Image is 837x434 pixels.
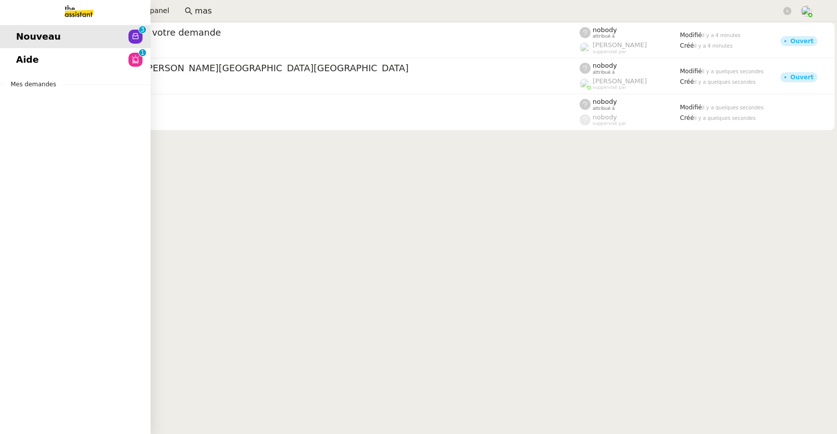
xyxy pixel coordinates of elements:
span: suppervisé par [593,49,626,55]
span: nobody [593,113,617,121]
span: Modifié [680,32,702,39]
span: Créé [680,114,694,121]
span: Nouveau [16,29,61,44]
span: New flight request - [PERSON_NAME][GEOGRAPHIC_DATA][GEOGRAPHIC_DATA] [52,64,580,73]
app-user-label: suppervisé par [580,41,680,54]
span: il y a quelques secondes [694,79,756,85]
p: 3 [141,26,145,35]
span: nobody [593,26,617,34]
span: Mes demandes [5,79,62,89]
img: users%2FyQfMwtYgTqhRP2YHWHmG2s2LYaD3%2Favatar%2Fprofile-pic.png [580,42,591,53]
span: [PERSON_NAME] [593,41,647,49]
span: Créé [680,78,694,85]
span: Aide [16,52,39,67]
span: Modifié [680,68,702,75]
span: suppervisé par [593,85,626,90]
app-user-label: suppervisé par [580,77,680,90]
div: Ouvert [790,74,813,80]
span: attribué à [593,34,615,39]
app-user-detailed-label: client [52,77,580,90]
span: il y a quelques secondes [702,69,764,74]
nz-badge-sup: 3 [139,26,146,33]
span: suppervisé par [593,121,626,126]
app-user-detailed-label: client [52,113,580,126]
app-user-label: suppervisé par [580,113,680,126]
app-user-label: attribué à [580,62,680,75]
span: nobody [593,98,617,105]
span: Nous avons bien reçu votre demande [52,28,580,37]
div: Ouvert [790,38,813,44]
app-user-label: attribué à [580,98,680,111]
img: users%2FoFdbodQ3TgNoWt9kP3GXAs5oaCq1%2Favatar%2Fprofile-pic.png [580,78,591,89]
nz-badge-sup: 1 [139,49,146,56]
span: attribué à [593,70,615,75]
app-user-label: attribué à [580,26,680,39]
input: Rechercher [195,5,781,18]
span: il y a 4 minutes [702,33,741,38]
span: il y a quelques secondes [702,105,764,110]
span: attribué à [593,106,615,111]
span: [PERSON_NAME] [593,77,647,85]
app-user-detailed-label: client [52,41,580,54]
span: il y a quelques secondes [694,115,756,121]
img: users%2FNTfmycKsCFdqp6LX6USf2FmuPJo2%2Favatar%2Fprofile-pic%20(1).png [801,6,812,17]
span: Modifié [680,104,702,111]
span: nobody [593,62,617,69]
p: 1 [141,49,145,58]
span: il y a 4 minutes [694,43,733,49]
div: Aucun titre [52,100,580,109]
span: Créé [680,42,694,49]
